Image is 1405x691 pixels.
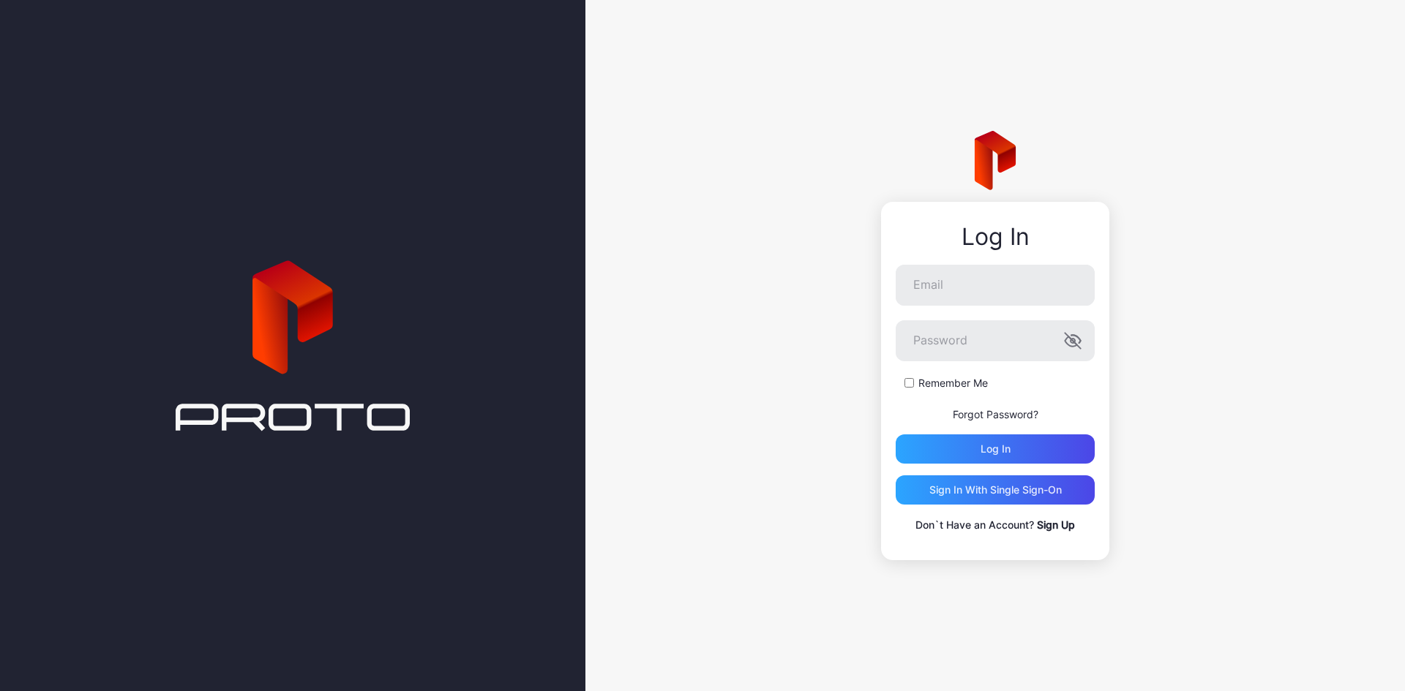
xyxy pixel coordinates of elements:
label: Remember Me [918,376,988,390]
a: Forgot Password? [953,408,1038,420]
a: Sign Up [1037,518,1075,531]
input: Email [896,265,1095,306]
p: Don`t Have an Account? [896,516,1095,534]
input: Password [896,320,1095,361]
button: Sign in With Single Sign-On [896,475,1095,505]
div: Log in [981,443,1011,455]
div: Log In [896,224,1095,250]
button: Password [1064,332,1082,350]
button: Log in [896,434,1095,464]
div: Sign in With Single Sign-On [929,484,1062,496]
